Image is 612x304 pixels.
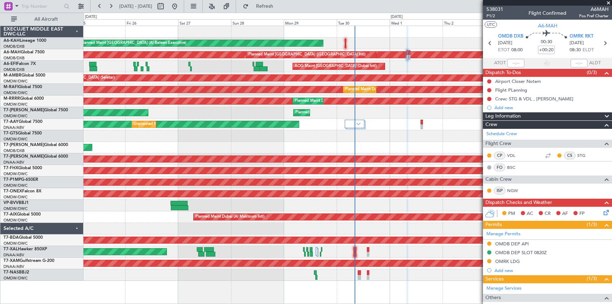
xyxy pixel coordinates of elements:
input: Trip Number [21,1,62,12]
a: DNAA/ABV [4,252,24,258]
span: T7-ONEX [4,189,22,193]
div: Planned Maint [GEOGRAPHIC_DATA] (Al Bateen Executive) [81,38,186,48]
span: T7-[PERSON_NAME] [4,108,44,112]
div: Planned Maint Dubai (Al Maktoum Intl) [195,212,264,222]
span: T7-AAY [4,120,19,124]
a: OMDW/DWC [4,183,28,188]
div: Flight Confirmed [529,9,566,17]
div: Mon 29 [284,19,337,26]
span: T7-XAM [4,259,20,263]
a: OMDB/DXB [4,44,25,49]
div: Fri 26 [125,19,178,26]
a: T7-P1MPG-650ER [4,178,38,182]
a: T7-NASBBJ2 [4,270,29,275]
img: arrow-gray.svg [356,123,361,125]
span: AF [562,210,568,217]
div: ISP [494,187,505,194]
a: DNAA/ABV [4,160,24,165]
span: 538031 [486,6,503,13]
span: (1/3) [587,275,597,282]
div: CP [494,152,505,159]
a: OMDB/DXB [4,67,25,72]
a: OMDB/DXB [4,148,25,153]
span: Services [485,275,504,283]
a: T7-XALHawker 850XP [4,247,47,251]
span: T7-BDA [4,236,19,240]
a: M-RAFIGlobal 7500 [4,85,42,89]
span: Crew [485,121,497,129]
div: Flight PLanning [495,87,527,93]
a: T7-[PERSON_NAME]Global 7500 [4,108,68,112]
a: OMDW/DWC [4,241,28,246]
div: [DATE] [391,14,403,20]
span: T7-NAS [4,270,19,275]
div: CS [564,152,576,159]
div: Thu 25 [73,19,126,26]
a: T7-AIXGlobal 5000 [4,212,41,217]
a: OMDW/DWC [4,171,28,177]
span: ALDT [589,60,601,67]
span: PM [508,210,515,217]
div: OMDB DEP SLOT 0820Z [495,250,547,256]
a: OMDW/DWC [4,194,28,200]
a: STG [577,152,593,159]
div: Wed 1 [390,19,443,26]
span: M-AMBR [4,73,21,78]
a: OMDW/DWC [4,113,28,119]
div: Planned Maint Dubai (Al Maktoum Intl) [295,96,364,106]
div: [DATE] [85,14,97,20]
a: T7-[PERSON_NAME]Global 6000 [4,154,68,159]
span: 08:00 [511,47,523,54]
button: UTC [485,21,497,28]
a: BSC [507,164,523,171]
span: ETOT [498,47,510,54]
a: OMDW/DWC [4,137,28,142]
a: DNAA/ABV [4,264,24,269]
div: Sat 27 [178,19,231,26]
a: M-RRRRGlobal 6000 [4,97,44,101]
div: Unplanned Maint [GEOGRAPHIC_DATA] (Al Maktoum Intl) [134,119,237,130]
span: Refresh [250,4,280,9]
div: Add new [495,267,608,273]
button: All Aircraft [8,14,76,25]
span: Dispatch To-Dos [485,69,521,77]
span: [DATE] [498,40,512,47]
span: A6-MAH [538,22,557,29]
a: T7-GTSGlobal 7500 [4,131,42,136]
div: Planned Maint Dubai (Al Maktoum Intl) [295,107,364,118]
span: T7-GTS [4,131,18,136]
a: A6-EFIFalcon 7X [4,62,36,66]
a: NGW [507,187,523,194]
span: Permits [485,221,502,229]
span: AC [527,210,533,217]
input: --:-- [507,59,524,67]
a: T7-AAYGlobal 7500 [4,120,42,124]
div: Sun 28 [231,19,284,26]
span: M-RAFI [4,85,18,89]
span: (1/3) [587,221,597,228]
div: FO [494,164,505,171]
a: OMDW/DWC [4,90,28,95]
span: A6MAH [579,6,608,13]
div: OMDB DEP API [495,241,529,247]
span: OMDB DXB [498,33,523,40]
a: Manage Permits [486,231,520,238]
span: M-RRRR [4,97,20,101]
div: AOG Maint [GEOGRAPHIC_DATA] (Dubai Intl) [295,61,377,72]
a: DNAA/ABV [4,125,24,130]
span: [DATE] [570,40,584,47]
span: (0/3) [587,69,597,76]
a: M-AMBRGlobal 5000 [4,73,45,78]
span: A6-EFI [4,62,16,66]
div: Planned Maint [GEOGRAPHIC_DATA] ([GEOGRAPHIC_DATA] Intl) [248,49,365,60]
a: OMDB/DXB [4,55,25,61]
span: Cabin Crew [485,176,512,184]
span: OMRK RKT [570,33,593,40]
span: [DATE] - [DATE] [119,3,152,9]
span: T7-[PERSON_NAME] [4,154,44,159]
a: Manage Services [486,285,522,292]
span: P1/2 [486,13,503,19]
span: Leg Information [485,112,521,120]
span: FP [579,210,585,217]
a: OMDW/DWC [4,206,28,211]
